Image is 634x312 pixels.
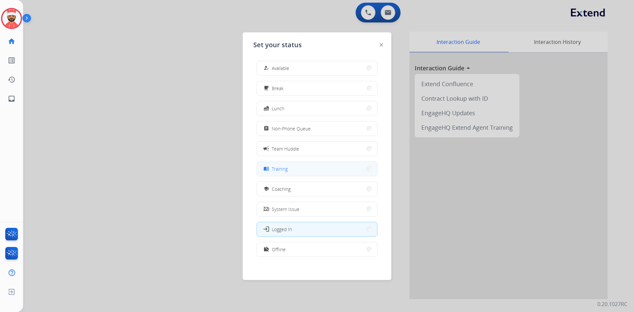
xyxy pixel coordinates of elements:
[272,206,299,213] span: System Issue
[272,65,289,72] span: Available
[257,222,377,236] button: Logged In
[264,247,269,252] mat-icon: work_off
[263,226,269,232] mat-icon: login
[257,242,377,257] button: Offline
[264,206,269,212] mat-icon: phonelink_off
[257,142,377,156] button: Team Huddle
[257,101,377,116] button: Lunch
[264,126,269,131] mat-icon: assignment
[272,165,288,172] span: Training
[8,37,16,45] mat-icon: home
[263,145,269,152] mat-icon: campaign
[257,81,377,95] button: Break
[272,246,286,253] span: Offline
[272,186,291,192] span: Coaching
[2,9,21,28] img: avatar
[257,61,377,75] button: Available
[257,182,377,196] button: Coaching
[272,145,299,152] span: Team Huddle
[8,56,16,64] mat-icon: list_alt
[380,43,383,47] img: close-button
[257,202,377,216] button: System Issue
[257,121,377,136] button: Non-Phone Queue
[272,226,292,233] span: Logged In
[264,166,269,172] mat-icon: menu_book
[272,85,284,92] span: Break
[272,125,311,132] span: Non-Phone Queue
[264,65,269,71] mat-icon: how_to_reg
[264,86,269,91] mat-icon: free_breakfast
[253,40,302,50] span: Set your status
[264,106,269,111] mat-icon: fastfood
[272,105,284,112] span: Lunch
[8,95,16,103] mat-icon: inbox
[8,76,16,84] mat-icon: history
[257,162,377,176] button: Training
[264,186,269,192] mat-icon: school
[597,300,627,308] p: 0.20.1027RC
